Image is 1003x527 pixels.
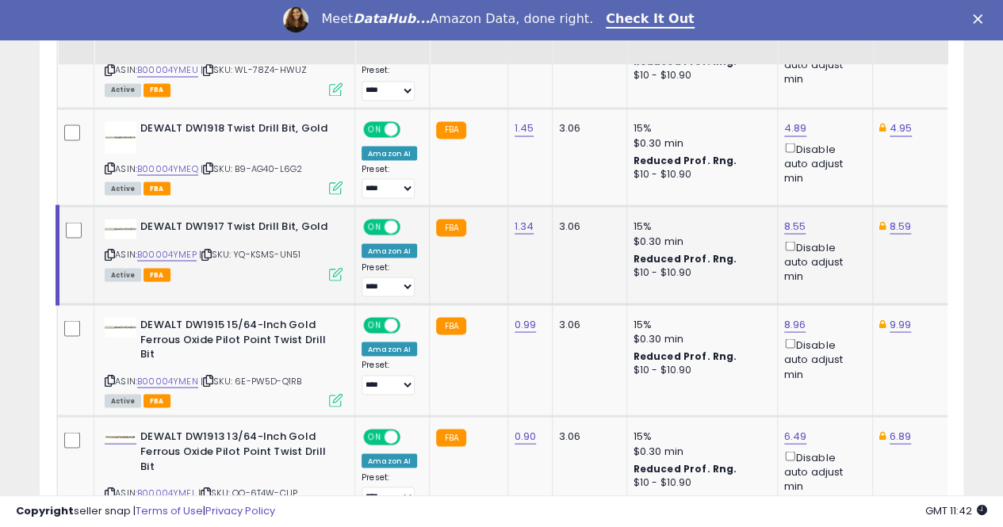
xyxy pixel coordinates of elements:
[784,316,806,332] a: 8.96
[137,63,198,77] a: B00004YMEU
[362,472,417,507] div: Preset:
[365,220,385,234] span: ON
[137,247,197,261] a: B00004YMEP
[784,139,860,185] div: Disable auto adjust min
[634,265,765,279] div: $10 - $10.90
[784,218,806,234] a: 8.55
[140,429,333,477] b: DEWALT DW1913 13/64-Inch Gold Ferrous Oxide Pilot Point Twist Drill Bit
[137,162,198,175] a: B00004YMEQ
[365,319,385,332] span: ON
[436,219,465,236] small: FBA
[362,163,417,199] div: Preset:
[436,317,465,334] small: FBA
[105,317,136,337] img: 21ZZsyShTNL._SL40_.jpg
[784,120,807,136] a: 4.89
[362,243,417,258] div: Amazon AI
[784,428,807,444] a: 6.49
[365,122,385,136] span: ON
[436,429,465,446] small: FBA
[634,317,765,331] div: 15%
[105,23,343,95] div: ASIN:
[105,83,141,97] span: All listings currently available for purchase on Amazon
[634,69,765,82] div: $10 - $10.90
[362,453,417,468] div: Amazon AI
[398,430,423,444] span: OFF
[140,317,333,365] b: DEWALT DW1915 15/64-Inch Gold Ferrous Oxide Pilot Point Twist Drill Bit
[634,331,765,346] div: $0.30 min
[634,461,737,475] b: Reduced Prof. Rng.
[140,219,333,238] b: DEWALT DW1917 Twist Drill Bit, Gold
[890,120,913,136] a: 4.95
[283,7,308,32] img: Profile image for Georgie
[559,219,614,233] div: 3.06
[398,220,423,234] span: OFF
[362,342,417,356] div: Amazon AI
[144,268,170,281] span: FBA
[436,121,465,139] small: FBA
[890,316,912,332] a: 9.99
[321,11,593,27] div: Meet Amazon Data, done right.
[559,121,614,136] div: 3.06
[515,428,537,444] a: 0.90
[105,219,136,239] img: 21ZZsyShTNL._SL40_.jpg
[559,317,614,331] div: 3.06
[353,11,430,26] i: DataHub...
[634,444,765,458] div: $0.30 min
[365,430,385,444] span: ON
[515,316,537,332] a: 0.99
[634,363,765,376] div: $10 - $10.90
[136,503,203,518] a: Terms of Use
[362,146,417,160] div: Amazon AI
[515,120,534,136] a: 1.45
[634,475,765,489] div: $10 - $10.90
[16,503,74,518] strong: Copyright
[105,181,141,195] span: All listings currently available for purchase on Amazon
[634,136,765,150] div: $0.30 min
[398,319,423,332] span: OFF
[606,11,695,29] a: Check It Out
[144,181,170,195] span: FBA
[205,503,275,518] a: Privacy Policy
[362,359,417,395] div: Preset:
[634,429,765,443] div: 15%
[16,504,275,519] div: seller snap | |
[784,238,860,284] div: Disable auto adjust min
[515,218,534,234] a: 1.34
[634,234,765,248] div: $0.30 min
[634,121,765,136] div: 15%
[559,429,614,443] div: 3.06
[890,428,912,444] a: 6.89
[201,162,302,174] span: | SKU: B9-AG40-L6G2
[398,122,423,136] span: OFF
[973,14,989,24] div: Close
[201,374,301,387] span: | SKU: 6E-PW5D-Q1RB
[137,374,198,388] a: B00004YMEN
[362,65,417,101] div: Preset:
[144,83,170,97] span: FBA
[362,262,417,297] div: Preset:
[105,121,343,193] div: ASIN:
[105,121,136,153] img: 21iQQ2DzFsL._SL40_.jpg
[144,394,170,407] span: FBA
[634,167,765,181] div: $10 - $10.90
[634,349,737,362] b: Reduced Prof. Rng.
[140,121,333,140] b: DEWALT DW1918 Twist Drill Bit, Gold
[784,335,860,381] div: Disable auto adjust min
[634,219,765,233] div: 15%
[784,448,860,494] div: Disable auto adjust min
[105,219,343,279] div: ASIN:
[105,268,141,281] span: All listings currently available for purchase on Amazon
[925,503,987,518] span: 2025-10-14 11:42 GMT
[634,153,737,166] b: Reduced Prof. Rng.
[559,7,620,40] div: Fulfillment Cost
[105,317,343,405] div: ASIN:
[784,41,860,87] div: Disable auto adjust min
[199,247,301,260] span: | SKU: YQ-KSMS-UN51
[201,63,307,76] span: | SKU: WL-78Z4-HWUZ
[634,251,737,265] b: Reduced Prof. Rng.
[105,433,136,441] img: 21yxxuGm8LL._SL40_.jpg
[105,394,141,407] span: All listings currently available for purchase on Amazon
[890,218,912,234] a: 8.59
